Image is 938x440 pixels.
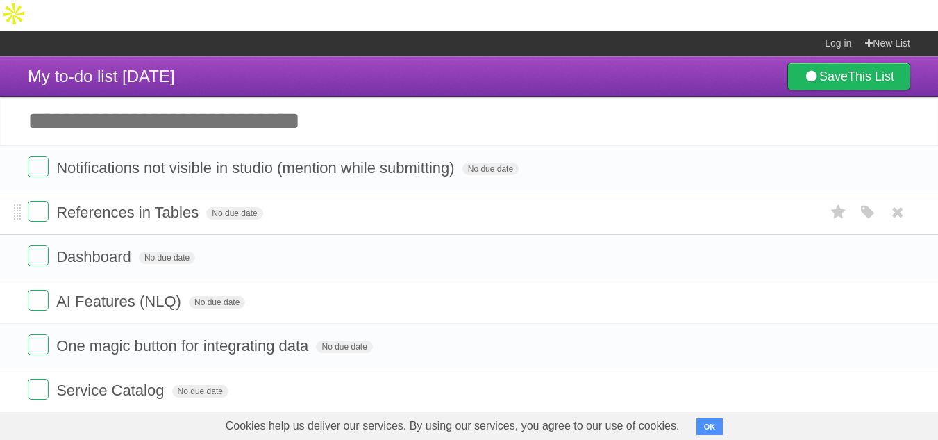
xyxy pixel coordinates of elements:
[28,245,49,266] label: Done
[696,418,723,435] button: OK
[826,201,852,224] label: Star task
[787,63,910,90] a: SaveThis List
[56,204,202,221] span: References in Tables
[28,201,49,222] label: Done
[28,156,49,177] label: Done
[28,290,49,311] label: Done
[56,248,135,266] span: Dashboard
[865,31,910,56] a: New List
[172,385,228,398] span: No due date
[56,337,312,355] span: One magic button for integrating data
[462,163,519,175] span: No due date
[139,252,195,264] span: No due date
[825,31,851,56] a: Log in
[28,379,49,400] label: Done
[28,67,175,85] span: My to-do list [DATE]
[56,159,458,177] span: Notifications not visible in studio (mention while submitting)
[189,296,245,309] span: No due date
[848,70,894,83] b: This List
[56,382,167,399] span: Service Catalog
[206,207,262,220] span: No due date
[56,293,185,310] span: AI Features (NLQ)
[28,334,49,355] label: Done
[316,341,372,353] span: No due date
[212,412,694,440] span: Cookies help us deliver our services. By using our services, you agree to our use of cookies.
